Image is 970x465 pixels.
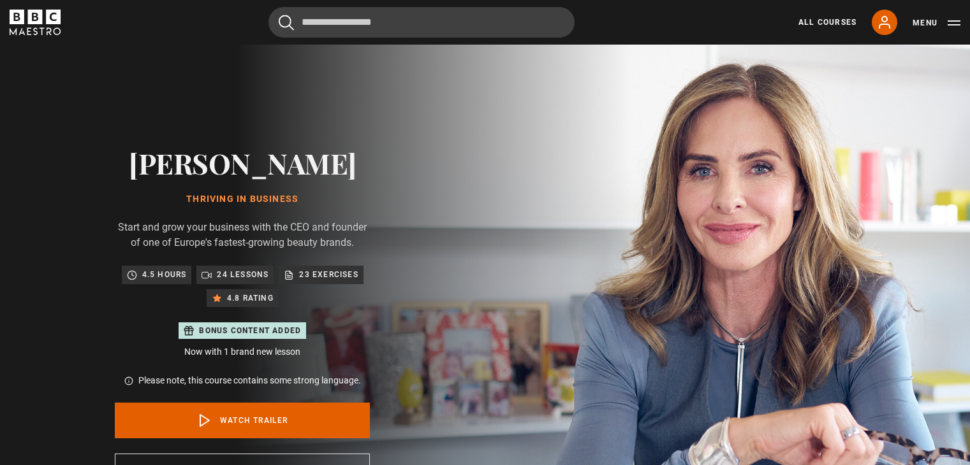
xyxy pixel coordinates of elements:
h1: Thriving in Business [115,194,370,204]
svg: BBC Maestro [10,10,61,35]
p: 4.8 rating [227,292,274,304]
p: Start and grow your business with the CEO and founder of one of Europe's fastest-growing beauty b... [115,220,370,250]
a: All Courses [798,17,856,28]
p: 23 exercises [299,268,358,281]
h2: [PERSON_NAME] [115,147,370,179]
p: Bonus content added [199,325,301,336]
p: 24 lessons [217,268,268,281]
input: Search [268,7,575,38]
button: Toggle navigation [913,17,960,29]
button: Submit the search query [279,15,294,31]
p: 4.5 hours [142,268,187,281]
p: Now with 1 brand new lesson [115,345,370,359]
p: Please note, this course contains some strong language. [138,374,361,387]
a: Watch Trailer [115,403,370,438]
